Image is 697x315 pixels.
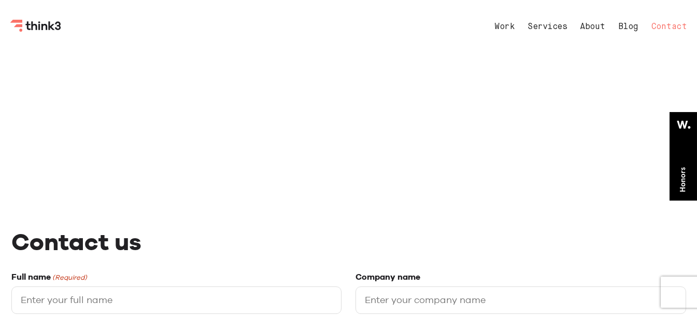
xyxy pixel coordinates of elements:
[618,23,638,31] a: Blog
[580,23,605,31] a: About
[355,286,686,314] input: Enter your company name
[11,286,342,314] input: Enter your full name
[51,273,87,282] span: (Required)
[528,23,567,31] a: Services
[355,272,420,282] label: Company name
[11,227,686,257] h2: Contact us
[11,272,87,282] label: Full name
[494,23,515,31] a: Work
[651,23,687,31] a: Contact
[10,24,62,34] a: Think3 Logo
